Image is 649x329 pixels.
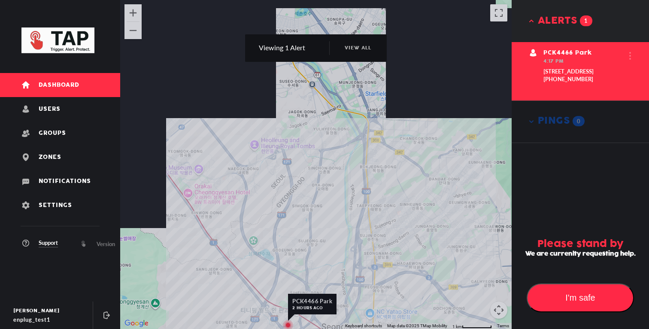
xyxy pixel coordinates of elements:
[516,238,645,250] h3: Please stand by
[39,202,72,209] span: Settings
[580,15,592,26] span: 1
[450,323,494,329] button: Map Scale: 1 km per 66 pixels
[259,41,330,55] div: Viewing 1 Alert
[543,57,594,66] div: 4:17 PM
[13,307,85,315] div: [PERSON_NAME]
[39,238,58,247] span: Support
[39,82,79,88] span: Dashboard
[122,318,151,329] a: Open this area in Google Maps (opens a new window)
[21,239,58,248] a: Support
[124,22,142,39] button: Zoom out
[124,4,142,21] button: Zoom in
[490,4,507,21] button: Toggle fullscreen view
[13,315,85,324] div: enplug_test1
[39,130,66,137] span: Groups
[543,50,592,56] span: PCK4466 Park
[336,41,380,55] button: view all
[122,318,151,329] img: Google
[452,324,462,329] span: 1 km
[527,283,634,312] button: I'm safe
[292,306,332,311] span: 2 hours ago
[259,43,329,52] div: Viewing 1 Alert
[39,178,91,185] span: Notifications
[39,154,61,161] span: Zones
[543,68,594,76] div: [STREET_ADDRESS]
[39,106,61,113] span: Users
[497,323,509,328] a: Terms (opens in new tab)
[292,297,332,305] span: PCK4466 Park
[490,302,507,319] button: Map camera controls
[97,240,115,248] span: Version
[345,323,382,329] button: Keyboard shortcuts
[543,76,594,83] div: [PHONE_NUMBER]
[345,44,371,52] span: view all
[538,15,577,27] span: alerts
[387,323,447,328] span: Map data ©2025 TMap Mobility
[516,250,645,258] h5: We are currenlty requesting help.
